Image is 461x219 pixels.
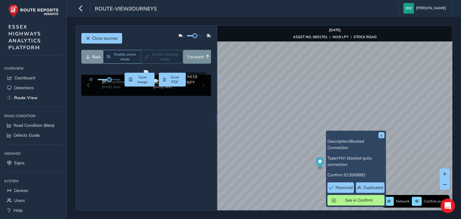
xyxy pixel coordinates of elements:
[327,195,384,205] button: See in Confirm
[349,172,366,178] span: 3569892
[4,120,63,130] a: Road Condition (Beta)
[14,132,40,138] span: Defects Guide
[4,158,63,168] a: Signs
[403,3,414,14] img: diamond-layout
[92,54,101,60] span: Back
[4,149,63,158] div: Signage
[159,73,186,87] button: PDF
[14,123,54,128] span: Road Condition (Beta)
[153,85,190,89] div: [DATE] 14:41
[333,35,348,39] strong: MJ19 LPY
[336,185,353,190] span: Resolved
[103,50,141,64] button: Zoom
[92,35,118,41] span: Close journey
[316,157,324,170] div: Map marker
[14,188,28,193] span: Devices
[183,50,211,64] button: Forward
[293,35,327,39] strong: ASSET NO. 6601701
[187,74,197,85] span: MJ19 LPY
[8,23,41,51] span: ESSEX HIGHWAYS ANALYTICS PLATFORM
[102,85,139,89] div: [DATE] 14:41
[14,198,25,203] span: Users
[4,196,63,205] a: Users
[14,208,23,213] span: Help
[441,199,455,213] div: Open Intercom Messenger
[327,155,372,167] span: HW: blocked gully connection
[327,138,384,151] p: Description:
[81,33,122,44] button: Close journey
[327,138,364,151] span: Blocked Connection
[327,182,354,193] button: Resolved
[396,199,410,204] span: Network
[4,177,63,186] div: System
[125,73,154,87] button: Save
[327,172,384,178] p: Confirm ID:
[403,3,448,14] button: [PERSON_NAME]
[4,83,63,93] a: Detections
[168,75,182,84] span: Save PDF
[4,73,63,83] a: Dashboard
[338,197,380,203] span: See in Confirm
[15,75,35,81] span: Dashboard
[354,35,377,39] strong: STOCK ROAD
[8,4,59,18] img: rr logo
[134,75,151,84] span: Save image
[378,132,384,138] button: x
[363,185,383,190] span: Duplicated
[4,93,63,103] a: Route View
[416,3,446,14] span: [PERSON_NAME]
[188,54,203,60] span: Forward
[4,130,63,140] a: Defects Guide
[14,160,25,166] span: Signs
[329,28,341,32] strong: [DATE]
[14,85,34,91] span: Detections
[356,182,384,193] button: Duplicated
[4,186,63,196] a: Devices
[4,111,63,120] div: Road Condition
[95,5,157,14] span: route-view/journeys
[14,95,38,101] span: Route View
[4,64,63,73] div: Overview
[113,52,137,62] span: Enable zoom mode
[424,199,448,204] span: Confirm assets
[81,50,103,64] button: Back
[293,35,377,39] div: | |
[327,155,384,168] p: Type:
[4,205,63,215] a: Help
